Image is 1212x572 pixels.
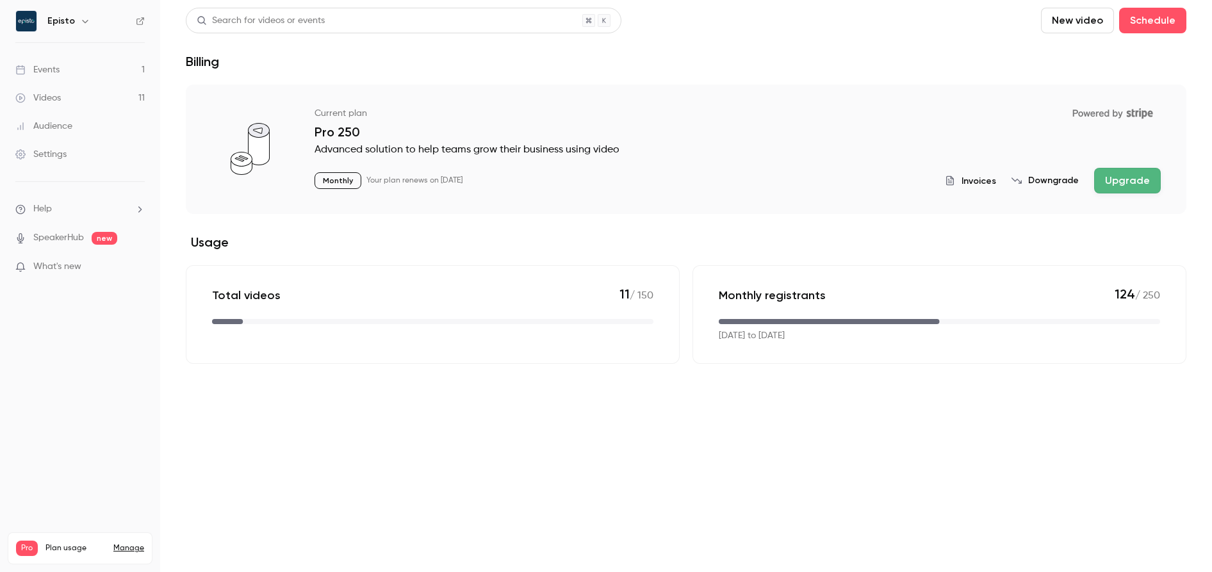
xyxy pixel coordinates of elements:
span: Help [33,202,52,216]
span: Plan usage [45,543,106,553]
p: Monthly [315,172,361,189]
p: Your plan renews on [DATE] [366,176,463,186]
button: New video [1041,8,1114,33]
p: [DATE] to [DATE] [719,329,785,343]
h1: Billing [186,54,219,69]
span: 11 [619,286,630,302]
a: SpeakerHub [33,231,84,245]
div: Settings [15,148,67,161]
button: Schedule [1119,8,1186,33]
span: Pro [16,541,38,556]
p: Pro 250 [315,124,1161,140]
div: Videos [15,92,61,104]
li: help-dropdown-opener [15,202,145,216]
button: Invoices [945,174,996,188]
span: Invoices [962,174,996,188]
img: Episto [16,11,37,31]
p: Current plan [315,107,367,120]
h6: Episto [47,15,75,28]
iframe: Noticeable Trigger [129,261,145,273]
button: Downgrade [1011,174,1079,187]
p: / 150 [619,286,653,304]
div: Search for videos or events [197,14,325,28]
p: Total videos [212,288,281,303]
button: Upgrade [1094,168,1161,193]
div: Events [15,63,60,76]
span: new [92,232,117,245]
div: Audience [15,120,72,133]
p: Advanced solution to help teams grow their business using video [315,142,1161,158]
p: Monthly registrants [719,288,826,303]
span: 124 [1115,286,1135,302]
a: Manage [113,543,144,553]
section: billing [186,85,1186,364]
p: / 250 [1115,286,1160,304]
h2: Usage [186,234,1186,250]
span: What's new [33,260,81,274]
